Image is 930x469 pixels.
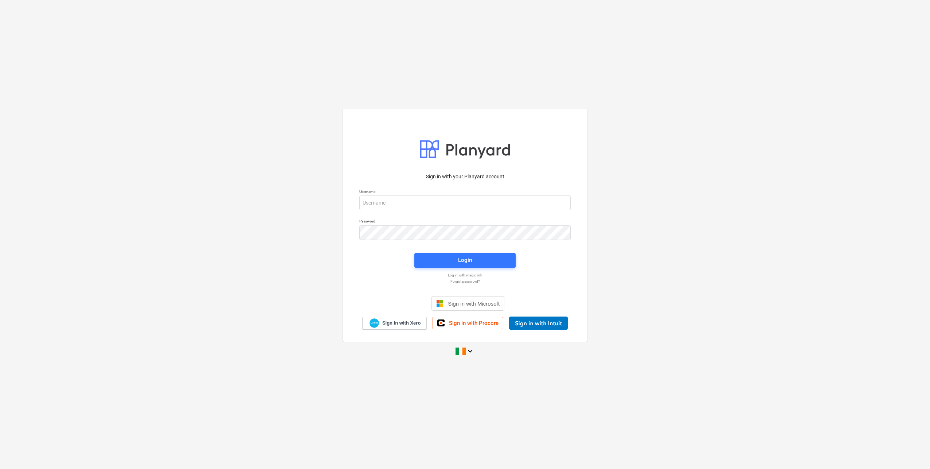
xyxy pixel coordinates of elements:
a: Log in with magic link [356,273,574,278]
input: Username [359,195,571,210]
p: Sign in with your Planyard account [359,173,571,181]
div: Login [458,255,472,265]
i: keyboard_arrow_down [466,347,474,356]
span: Sign in with Xero [382,320,421,326]
a: Sign in with Xero [362,317,427,330]
span: Sign in with Procore [449,320,499,326]
img: Microsoft logo [436,300,443,307]
a: Forgot password? [356,279,574,284]
span: Sign in with Microsoft [448,301,500,307]
img: Xero logo [370,318,379,328]
p: Username [359,189,571,195]
button: Login [414,253,516,268]
a: Sign in with Procore [433,317,503,329]
p: Password [359,219,571,225]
